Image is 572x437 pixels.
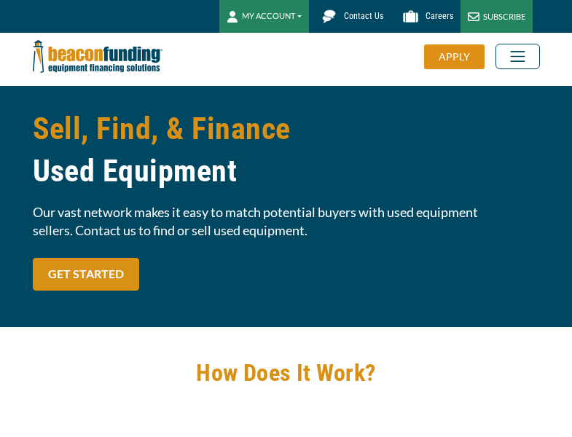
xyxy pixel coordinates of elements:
[398,4,423,29] img: Beacon Funding Careers
[391,4,461,29] a: Careers
[344,11,383,21] span: Contact Us
[33,108,540,192] h1: Sell, Find, & Finance
[424,44,485,69] div: APPLY
[426,11,453,21] span: Careers
[309,4,391,29] a: Contact Us
[33,258,139,291] a: GET STARTED
[495,44,540,69] button: Toggle navigation
[424,44,495,69] a: APPLY
[33,150,540,192] span: Used Equipment
[33,203,540,240] span: Our vast network makes it easy to match potential buyers with used equipment sellers. Contact us ...
[33,33,162,80] img: Beacon Funding Corporation logo
[316,4,342,29] img: Beacon Funding chat
[33,356,540,390] h2: How Does It Work?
